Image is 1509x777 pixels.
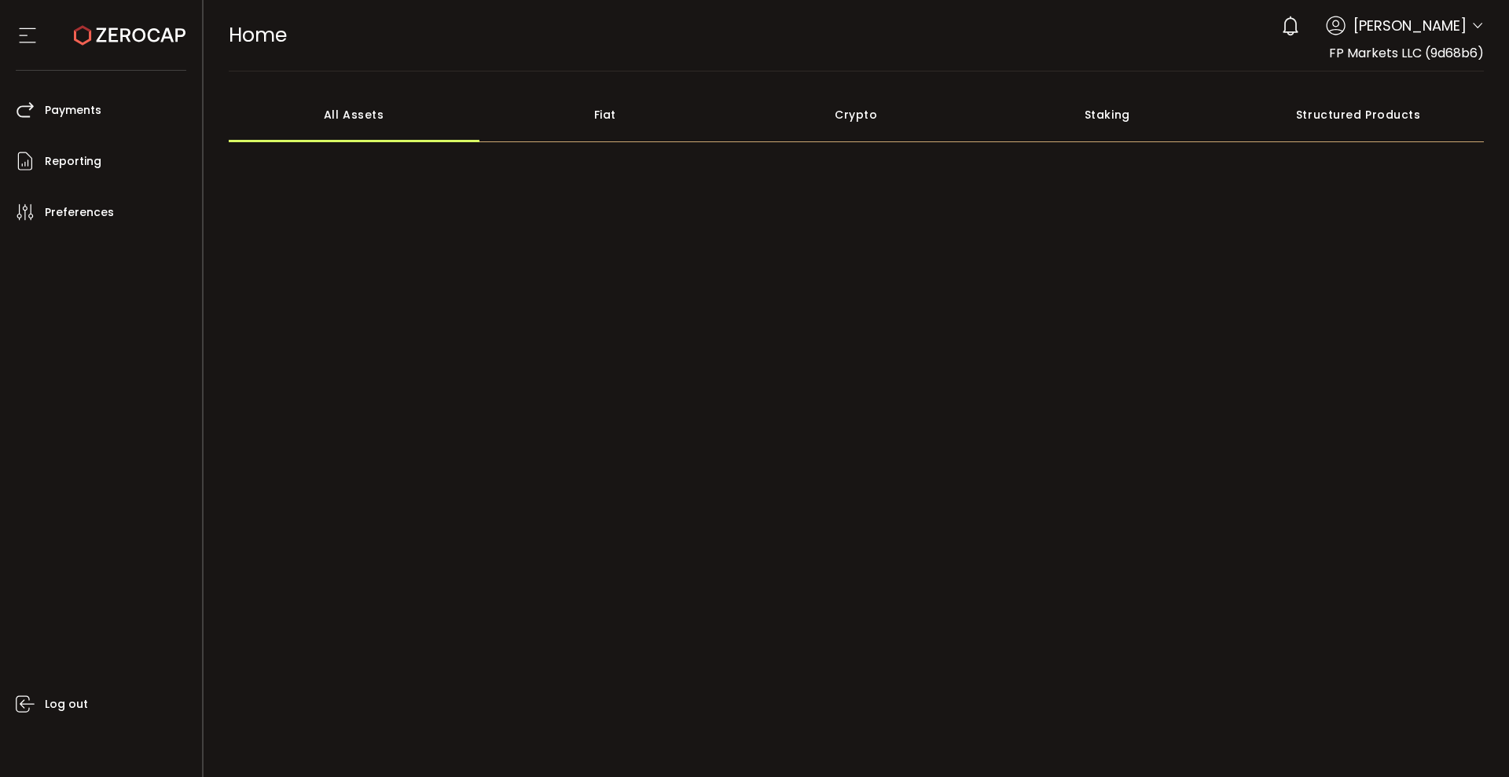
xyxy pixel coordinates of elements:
div: Staking [982,87,1233,142]
span: Preferences [45,201,114,224]
span: [PERSON_NAME] [1353,15,1467,36]
span: Home [229,21,287,49]
span: Log out [45,693,88,716]
div: All Assets [229,87,480,142]
div: Fiat [479,87,731,142]
span: Payments [45,99,101,122]
div: Structured Products [1233,87,1485,142]
span: FP Markets LLC (9d68b6) [1329,44,1484,62]
div: Crypto [731,87,982,142]
span: Reporting [45,150,101,173]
